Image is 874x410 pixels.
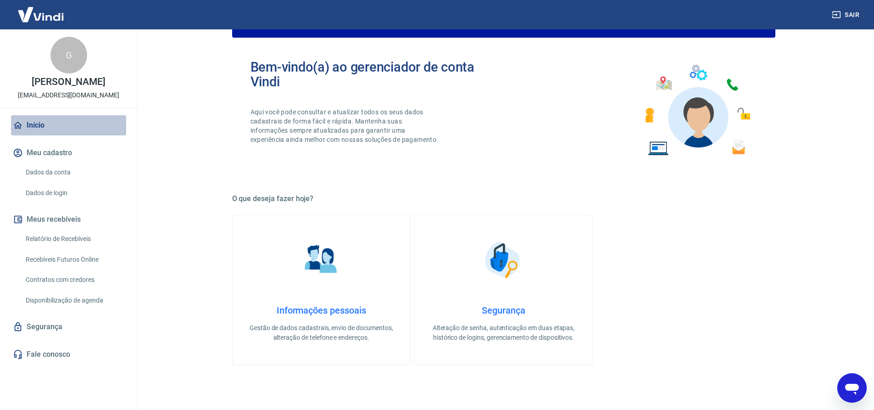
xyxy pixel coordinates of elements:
button: Meus recebíveis [11,209,126,230]
p: Alteração de senha, autenticação em duas etapas, histórico de logins, gerenciamento de dispositivos. [429,323,578,343]
img: Segurança [480,237,526,283]
a: Início [11,115,126,135]
button: Sair [830,6,863,23]
div: G [50,37,87,73]
h4: Segurança [429,305,578,316]
a: Disponibilização de agenda [22,291,126,310]
iframe: Botão para abrir a janela de mensagens [837,373,867,403]
a: Dados da conta [22,163,126,182]
p: [EMAIL_ADDRESS][DOMAIN_NAME] [18,90,119,100]
h2: Bem-vindo(a) ao gerenciador de conta Vindi [251,60,504,89]
p: Aqui você pode consultar e atualizar todos os seus dados cadastrais de forma fácil e rápida. Mant... [251,107,440,144]
button: Meu cadastro [11,143,126,163]
p: Gestão de dados cadastrais, envio de documentos, alteração de telefone e endereços. [247,323,395,343]
h4: Informações pessoais [247,305,395,316]
a: Fale conosco [11,344,126,365]
a: Recebíveis Futuros Online [22,250,126,269]
h5: O que deseja fazer hoje? [232,194,775,203]
a: Relatório de Recebíveis [22,230,126,248]
a: Informações pessoaisInformações pessoaisGestão de dados cadastrais, envio de documentos, alteraçã... [232,214,411,365]
img: Informações pessoais [298,237,344,283]
a: Dados de login [22,184,126,202]
a: Contratos com credores [22,270,126,289]
a: Segurança [11,317,126,337]
p: [PERSON_NAME] [32,77,105,87]
img: Imagem de um avatar masculino com diversos icones exemplificando as funcionalidades do gerenciado... [637,60,757,161]
img: Vindi [11,0,71,28]
a: SegurançaSegurançaAlteração de senha, autenticação em duas etapas, histórico de logins, gerenciam... [414,214,593,365]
